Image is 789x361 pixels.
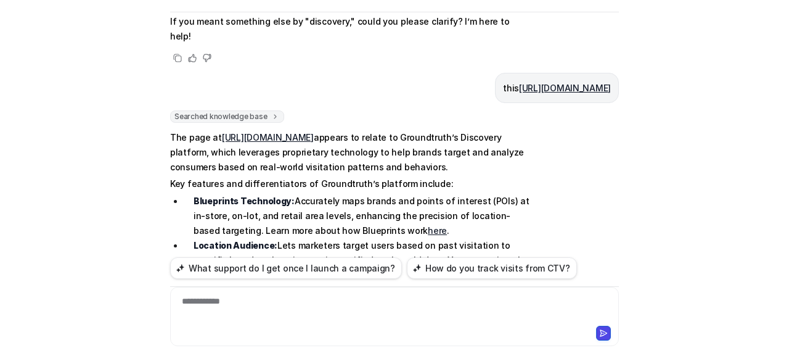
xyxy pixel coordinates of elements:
[503,81,611,96] p: this
[407,257,577,279] button: How do you track visits from CTV?
[170,176,531,191] p: Key features and differentiators of Groundtruth’s platform include:
[222,132,314,143] a: [URL][DOMAIN_NAME]
[170,110,284,123] span: Searched knowledge base
[428,225,447,236] a: here
[170,14,531,44] p: If you meant something else by "discovery," could you please clarify? I’m here to help!
[184,238,531,283] li: Lets marketers target users based on past visitation to specific brands or locations, using verif...
[170,130,531,175] p: The page at appears to relate to Groundtruth’s Discovery platform, which leverages proprietary te...
[194,196,295,206] strong: Blueprints Technology:
[184,194,531,238] li: Accurately maps brands and points of interest (POIs) at in-store, on-lot, and retail area levels,...
[170,257,402,279] button: What support do I get once I launch a campaign?
[519,83,611,93] a: [URL][DOMAIN_NAME]
[194,240,277,251] strong: Location Audience:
